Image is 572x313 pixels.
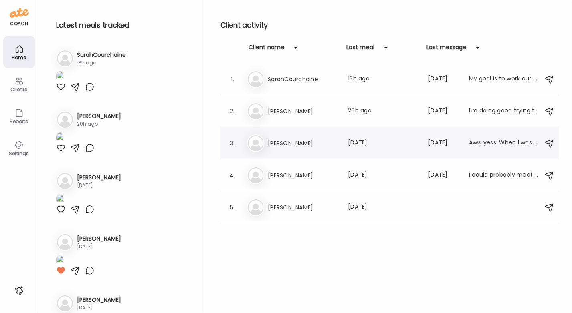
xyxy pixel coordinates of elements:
div: 13h ago [348,74,418,84]
div: Settings [5,151,34,156]
h3: [PERSON_NAME] [77,173,121,182]
img: bg-avatar-default.svg [57,50,73,66]
img: images%2Fr6YHOISCm9Sm6hwMxPSOym7c9kJ2%2FW9JpGp0l9M1e9ECoKhPg%2FUJg3COeSFRTpyv5HytQs_1080 [56,132,64,143]
div: [DATE] [428,74,459,84]
div: 20h ago [348,106,418,116]
h3: [PERSON_NAME] [268,106,338,116]
div: Last message [426,43,467,56]
img: bg-avatar-default.svg [248,199,264,215]
div: 13h ago [77,59,126,66]
img: bg-avatar-default.svg [248,103,264,119]
img: bg-avatar-default.svg [248,167,264,183]
div: [DATE] [77,304,121,311]
img: bg-avatar-default.svg [57,295,73,311]
div: Client name [249,43,285,56]
h3: [PERSON_NAME] [77,112,121,120]
div: 5. [228,203,237,212]
div: [DATE] [428,106,459,116]
h3: [PERSON_NAME] [77,296,121,304]
div: [DATE] [428,171,459,180]
div: I'm doing good trying to play catch-up and work around appointment's but definitely better [469,106,540,116]
h3: SarahCourchaine [268,74,338,84]
div: [DATE] [348,171,418,180]
h2: Latest meals tracked [56,19,191,31]
div: I could probably meet [DATE] [469,171,540,180]
img: bg-avatar-default.svg [57,112,73,128]
img: images%2FN345xGscY9QbiKTkaTfBP0ANQ673%2FqyZHBflXp0m585ipAA4J%2FQ1bLrT7CcLsPPRZGEGjS_1080 [56,71,64,82]
h3: SarahCourchaine [77,51,126,59]
img: bg-avatar-default.svg [57,173,73,189]
div: Last meal [346,43,374,56]
div: coach [10,20,28,27]
img: images%2FrvgBHp1UXlRQSUjdJVAP416hWvu1%2F04EsreXOkVGVzPlqUDV1%2FVi5FMf7pKu720mQ4Ux6F_1080 [56,255,64,266]
div: [DATE] [348,138,418,148]
div: Clients [5,87,34,92]
div: 20h ago [77,120,121,128]
div: [DATE] [77,243,121,250]
div: [DATE] [428,138,459,148]
div: [DATE] [77,182,121,189]
img: bg-avatar-default.svg [248,71,264,87]
img: bg-avatar-default.svg [57,234,73,250]
div: 2. [228,106,237,116]
div: My goal is to work out 9x over the next two weeks c: [469,74,540,84]
img: images%2FhLgsDsx2UhQ6buu9DM7v5OJ3XNf2%2FP9Ug3YYjVOGZpoPTQnVd%2FTHwTZxQWrGkl6Mwq5rdK_1080 [56,194,64,205]
img: ate [10,6,29,19]
div: [DATE] [348,203,418,212]
div: 3. [228,138,237,148]
h3: [PERSON_NAME] [268,138,338,148]
h3: [PERSON_NAME] [268,203,338,212]
div: Reports [5,119,34,124]
h2: Client activity [220,19,559,31]
div: 4. [228,171,237,180]
div: 1. [228,74,237,84]
img: bg-avatar-default.svg [248,135,264,151]
h3: [PERSON_NAME] [268,171,338,180]
div: Home [5,55,34,60]
div: Aww yess. When I was pregnant i was craving a lot of middle eastern food so we went there a lot. ... [469,138,540,148]
h3: [PERSON_NAME] [77,235,121,243]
